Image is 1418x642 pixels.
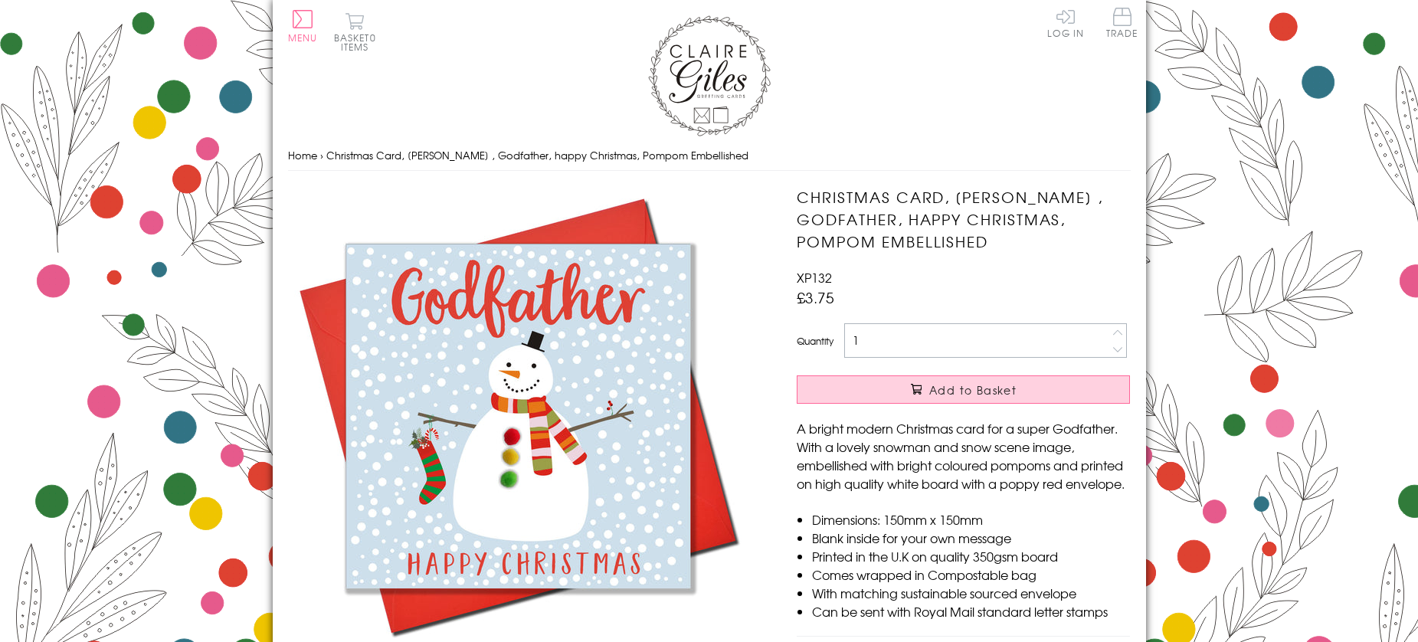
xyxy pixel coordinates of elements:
[812,547,1130,565] li: Printed in the U.K on quality 350gsm board
[797,268,832,287] span: XP132
[929,382,1017,398] span: Add to Basket
[812,584,1130,602] li: With matching sustainable sourced envelope
[341,31,376,54] span: 0 items
[320,148,323,162] span: ›
[1106,8,1138,41] a: Trade
[797,186,1130,252] h1: Christmas Card, [PERSON_NAME] , Godfather, happy Christmas, Pompom Embellished
[288,10,318,42] button: Menu
[797,287,834,308] span: £3.75
[812,529,1130,547] li: Blank inside for your own message
[326,148,748,162] span: Christmas Card, [PERSON_NAME] , Godfather, happy Christmas, Pompom Embellished
[288,140,1131,172] nav: breadcrumbs
[288,148,317,162] a: Home
[1106,8,1138,38] span: Trade
[797,334,833,348] label: Quantity
[334,12,376,51] button: Basket0 items
[288,31,318,44] span: Menu
[812,565,1130,584] li: Comes wrapped in Compostable bag
[812,602,1130,621] li: Can be sent with Royal Mail standard letter stamps
[812,510,1130,529] li: Dimensions: 150mm x 150mm
[797,375,1130,404] button: Add to Basket
[1047,8,1084,38] a: Log In
[648,15,771,136] img: Claire Giles Greetings Cards
[797,419,1130,493] p: A bright modern Christmas card for a super Godfather. With a lovely snowman and snow scene image,...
